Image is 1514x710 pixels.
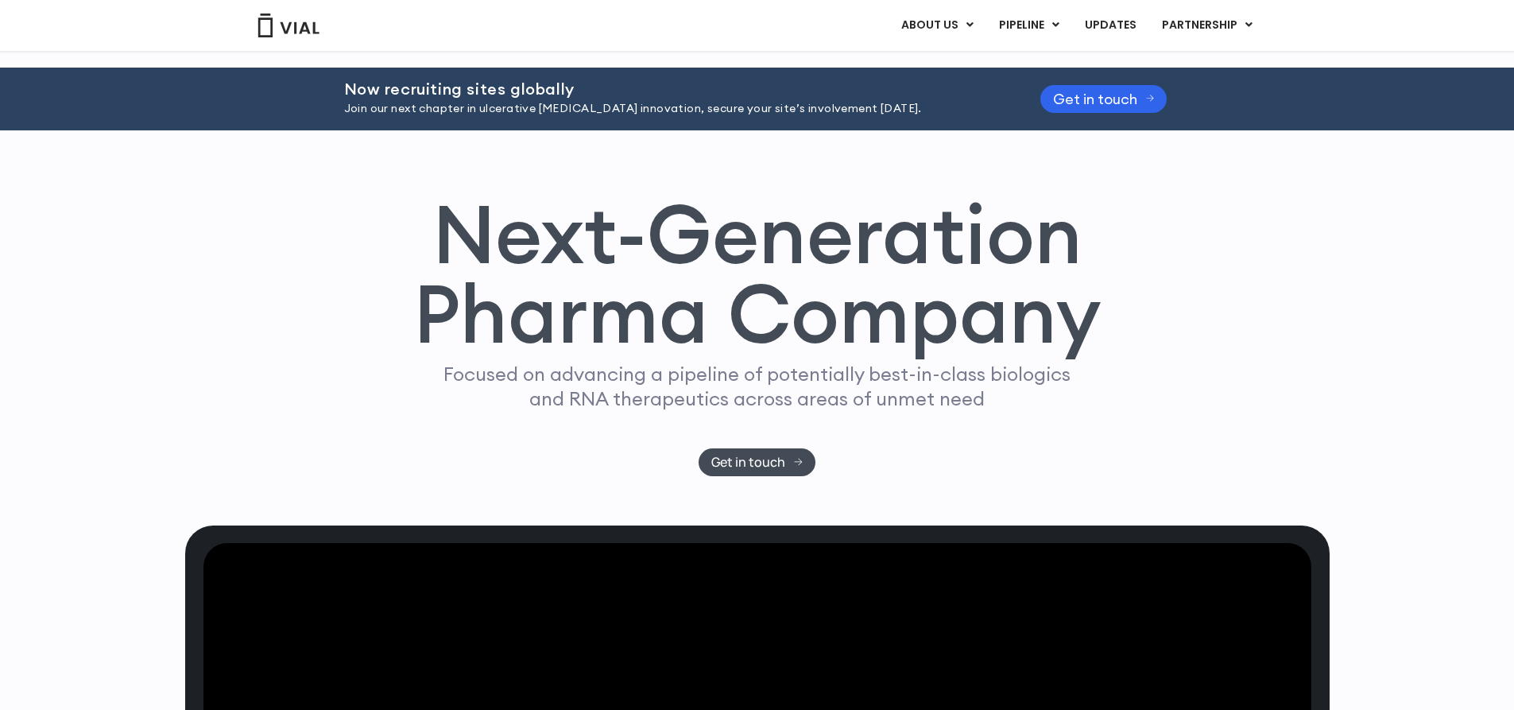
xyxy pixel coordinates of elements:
[1040,85,1167,113] a: Get in touch
[711,456,785,468] span: Get in touch
[986,12,1071,39] a: PIPELINEMenu Toggle
[1149,12,1265,39] a: PARTNERSHIPMenu Toggle
[699,448,815,476] a: Get in touch
[1072,12,1148,39] a: UPDATES
[1053,93,1137,105] span: Get in touch
[413,194,1102,355] h1: Next-Generation Pharma Company
[344,100,1001,118] p: Join our next chapter in ulcerative [MEDICAL_DATA] innovation, secure your site’s involvement [DA...
[344,80,1001,98] h2: Now recruiting sites globally
[257,14,320,37] img: Vial Logo
[889,12,985,39] a: ABOUT USMenu Toggle
[437,362,1078,411] p: Focused on advancing a pipeline of potentially best-in-class biologics and RNA therapeutics acros...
